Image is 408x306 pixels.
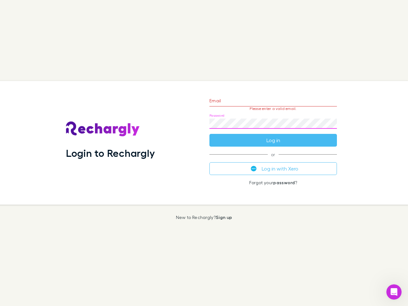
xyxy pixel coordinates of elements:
[216,215,232,220] a: Sign up
[209,113,224,118] label: Password
[386,284,402,300] iframe: Intercom live chat
[209,134,337,147] button: Log in
[66,121,140,137] img: Rechargly's Logo
[209,106,337,111] p: Please enter a valid email.
[251,166,257,171] img: Xero's logo
[209,180,337,185] p: Forgot your ?
[209,154,337,155] span: or
[273,180,295,185] a: password
[66,147,155,159] h1: Login to Rechargly
[176,215,232,220] p: New to Rechargly?
[209,162,337,175] button: Log in with Xero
